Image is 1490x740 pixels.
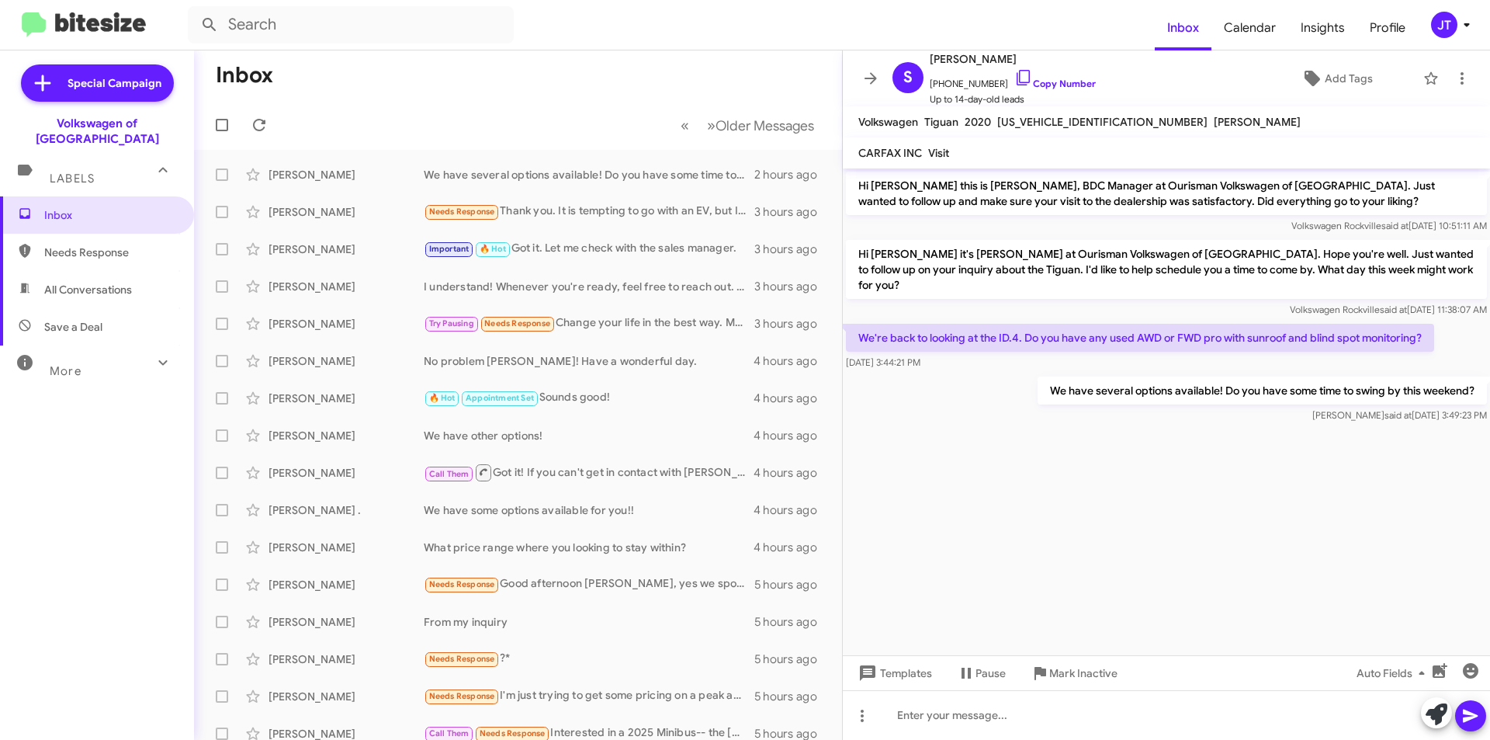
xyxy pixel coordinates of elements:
[1357,659,1431,687] span: Auto Fields
[424,540,754,555] div: What price range where you looking to stay within?
[484,318,550,328] span: Needs Response
[1418,12,1473,38] button: JT
[424,502,754,518] div: We have some options available for you!!
[269,614,424,630] div: [PERSON_NAME]
[1288,5,1357,50] a: Insights
[466,393,534,403] span: Appointment Set
[424,614,754,630] div: From my inquiry
[269,577,424,592] div: [PERSON_NAME]
[424,314,754,332] div: Change your life in the best way. Maybe next week
[269,428,424,443] div: [PERSON_NAME]
[429,318,474,328] span: Try Pausing
[424,463,754,482] div: Got it! If you can't get in contact with [PERSON_NAME], feel free to reach out to me.
[269,540,424,555] div: [PERSON_NAME]
[429,728,470,738] span: Call Them
[480,728,546,738] span: Needs Response
[924,115,958,129] span: Tiguan
[1291,220,1487,231] span: Volkswagen Rockville [DATE] 10:51:11 AM
[671,109,698,141] button: Previous
[1214,115,1301,129] span: [PERSON_NAME]
[269,502,424,518] div: [PERSON_NAME] .
[1155,5,1211,50] a: Inbox
[858,146,922,160] span: CARFAX INC
[188,6,514,43] input: Search
[754,241,830,257] div: 3 hours ago
[754,577,830,592] div: 5 hours ago
[1431,12,1457,38] div: JT
[1344,659,1443,687] button: Auto Fields
[269,353,424,369] div: [PERSON_NAME]
[930,50,1096,68] span: [PERSON_NAME]
[424,203,754,221] div: Thank you. It is tempting to go with an EV, but I am on the road constantly
[68,75,161,91] span: Special Campaign
[754,689,830,704] div: 5 hours ago
[21,64,174,102] a: Special Campaign
[1038,377,1487,405] p: We have several options available! Do you have some time to swing by this weekend?
[1312,409,1487,421] span: [PERSON_NAME] [DATE] 3:49:23 PM
[1290,304,1487,315] span: Volkswagen Rockville [DATE] 11:38:07 AM
[424,279,754,294] div: I understand! Whenever you're ready, feel free to reach out. Just let me know!
[44,282,132,297] span: All Conversations
[424,240,754,258] div: Got it. Let me check with the sales manager.
[997,115,1208,129] span: [US_VEHICLE_IDENTIFICATION_NUMBER]
[846,240,1487,299] p: Hi [PERSON_NAME] it's [PERSON_NAME] at Ourisman Volkswagen of [GEOGRAPHIC_DATA]. Hope you're well...
[975,659,1006,687] span: Pause
[269,316,424,332] div: [PERSON_NAME]
[269,167,424,182] div: [PERSON_NAME]
[846,356,920,368] span: [DATE] 3:44:21 PM
[429,469,470,479] span: Call Them
[754,353,830,369] div: 4 hours ago
[843,659,944,687] button: Templates
[1325,64,1373,92] span: Add Tags
[903,65,913,90] span: S
[707,116,716,135] span: »
[50,364,81,378] span: More
[44,207,176,223] span: Inbox
[716,117,814,134] span: Older Messages
[754,614,830,630] div: 5 hours ago
[754,279,830,294] div: 3 hours ago
[928,146,949,160] span: Visit
[754,502,830,518] div: 4 hours ago
[269,241,424,257] div: [PERSON_NAME]
[269,465,424,481] div: [PERSON_NAME]
[269,279,424,294] div: [PERSON_NAME]
[269,651,424,667] div: [PERSON_NAME]
[429,244,470,254] span: Important
[846,324,1434,352] p: We're back to looking at the ID.4. Do you have any used AWD or FWD pro with sunroof and blind spo...
[754,465,830,481] div: 4 hours ago
[1018,659,1130,687] button: Mark Inactive
[858,115,918,129] span: Volkswagen
[429,393,456,403] span: 🔥 Hot
[50,172,95,186] span: Labels
[754,167,830,182] div: 2 hours ago
[1381,220,1409,231] span: said at
[754,391,830,406] div: 4 hours ago
[754,540,830,555] div: 4 hours ago
[424,575,754,593] div: Good afternoon [PERSON_NAME], yes we spoke the other day and I was actually at your dealership [D...
[269,204,424,220] div: [PERSON_NAME]
[1256,64,1415,92] button: Add Tags
[429,654,495,664] span: Needs Response
[930,92,1096,107] span: Up to 14-day-old leads
[424,428,754,443] div: We have other options!
[672,109,823,141] nav: Page navigation example
[754,316,830,332] div: 3 hours ago
[1384,409,1412,421] span: said at
[429,691,495,701] span: Needs Response
[1211,5,1288,50] a: Calendar
[424,167,754,182] div: We have several options available! Do you have some time to swing by this weekend?
[754,428,830,443] div: 4 hours ago
[944,659,1018,687] button: Pause
[754,651,830,667] div: 5 hours ago
[269,391,424,406] div: [PERSON_NAME]
[429,579,495,589] span: Needs Response
[1014,78,1096,89] a: Copy Number
[269,689,424,704] div: [PERSON_NAME]
[1357,5,1418,50] a: Profile
[681,116,689,135] span: «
